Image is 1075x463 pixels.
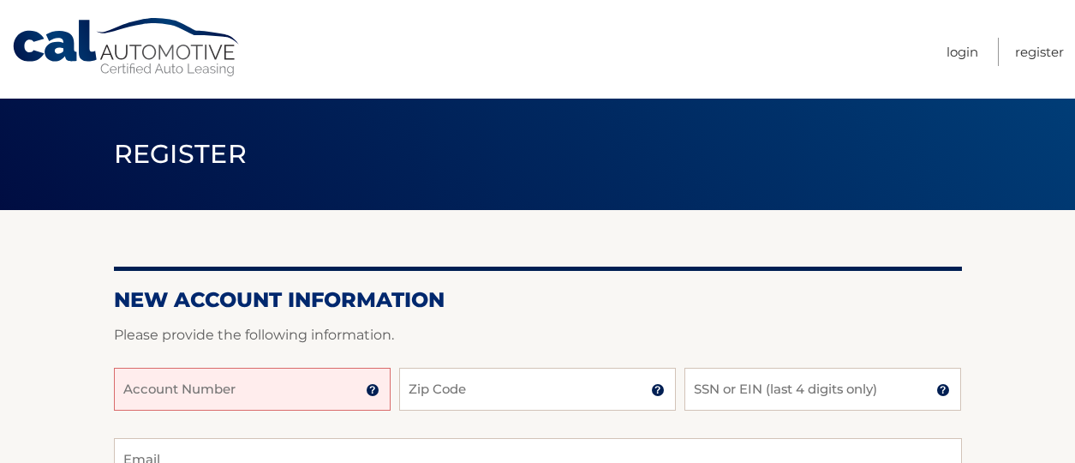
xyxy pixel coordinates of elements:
img: tooltip.svg [651,383,665,397]
img: tooltip.svg [936,383,950,397]
a: Cal Automotive [11,17,242,78]
img: tooltip.svg [366,383,379,397]
input: Account Number [114,368,391,411]
p: Please provide the following information. [114,323,962,347]
span: Register [114,138,248,170]
h2: New Account Information [114,287,962,313]
input: Zip Code [399,368,676,411]
a: Register [1015,38,1064,66]
a: Login [947,38,978,66]
input: SSN or EIN (last 4 digits only) [684,368,961,411]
